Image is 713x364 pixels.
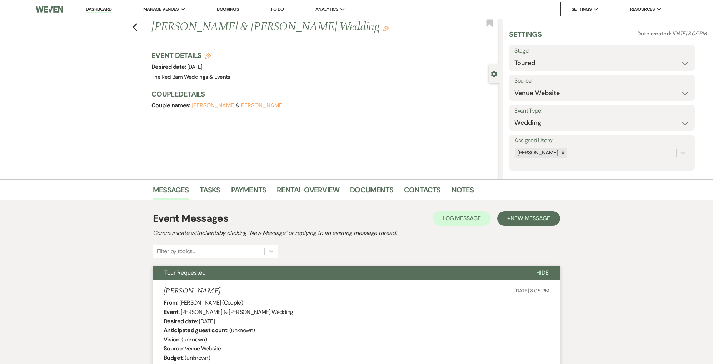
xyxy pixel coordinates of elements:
[491,70,497,77] button: Close lead details
[315,6,338,13] span: Analytics
[452,184,474,200] a: Notes
[151,73,230,80] span: The Red Barn Weddings & Events
[525,266,560,280] button: Hide
[514,287,549,294] span: [DATE] 3:05 PM
[200,184,220,200] a: Tasks
[572,6,592,13] span: Settings
[164,318,197,325] b: Desired date
[143,6,179,13] span: Manage Venues
[153,266,525,280] button: Tour Requested
[383,25,389,31] button: Edit
[151,19,427,36] h1: [PERSON_NAME] & [PERSON_NAME] Wedding
[509,29,542,45] h3: Settings
[217,6,239,12] a: Bookings
[536,269,549,276] span: Hide
[231,184,266,200] a: Payments
[36,2,63,17] img: Weven Logo
[164,336,179,343] b: Vision
[191,103,236,108] button: [PERSON_NAME]
[151,89,492,99] h3: Couple Details
[672,30,707,37] span: [DATE] 3:05 PM
[443,215,481,222] span: Log Message
[157,247,195,256] div: Filter by topics...
[164,299,177,306] b: From
[164,326,227,334] b: Anticipated guest count
[164,345,183,352] b: Source
[514,106,689,116] label: Event Type:
[153,229,560,237] h2: Communicate with clients by clicking "New Message" or replying to an existing message thread.
[514,136,689,146] label: Assigned Users:
[514,46,689,56] label: Stage:
[404,184,441,200] a: Contacts
[630,6,655,13] span: Resources
[151,50,230,60] h3: Event Details
[637,30,672,37] span: Date created:
[433,211,491,226] button: Log Message
[350,184,393,200] a: Documents
[153,211,228,226] h1: Event Messages
[164,308,179,316] b: Event
[270,6,284,12] a: To Do
[187,63,202,70] span: [DATE]
[164,354,183,361] b: Budget
[515,148,559,158] div: [PERSON_NAME]
[164,269,206,276] span: Tour Requested
[497,211,560,226] button: +New Message
[239,103,284,108] button: [PERSON_NAME]
[510,215,550,222] span: New Message
[514,76,689,86] label: Source:
[151,102,191,109] span: Couple names:
[277,184,339,200] a: Rental Overview
[164,287,220,296] h5: [PERSON_NAME]
[151,63,187,70] span: Desired date:
[86,6,111,13] a: Dashboard
[153,184,189,200] a: Messages
[191,102,284,109] span: &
